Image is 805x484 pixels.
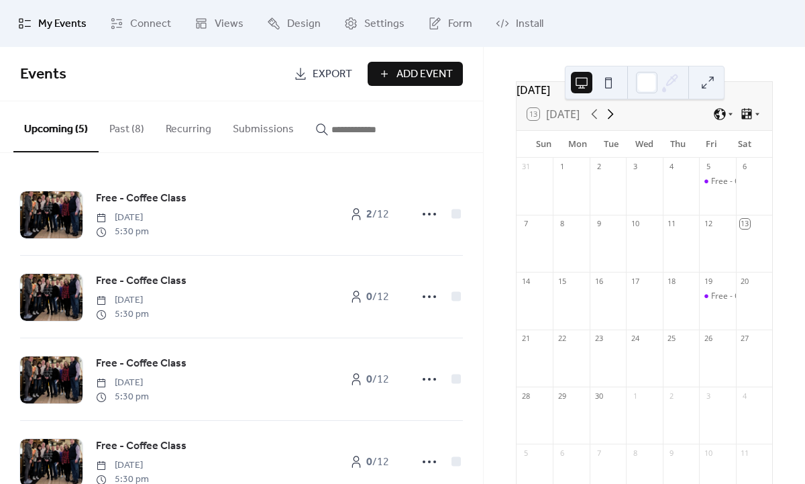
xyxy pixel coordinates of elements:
a: Free - Coffee Class [96,438,186,455]
div: 10 [703,448,713,458]
div: 27 [740,334,750,344]
div: 30 [594,391,604,401]
span: [DATE] [96,211,149,225]
div: 6 [740,162,750,172]
div: Free - Coffee Class [711,291,782,302]
div: 7 [521,219,531,229]
span: My Events [38,16,87,32]
a: Settings [334,5,415,42]
div: 28 [521,391,531,401]
div: 2 [594,162,604,172]
span: / 12 [366,372,389,388]
a: Export [284,62,362,86]
div: 19 [703,276,713,286]
b: 2 [366,204,372,225]
div: 6 [557,448,567,458]
div: Free - Coffee Class [699,291,735,302]
b: 0 [366,287,372,307]
span: Form [448,16,472,32]
div: 12 [703,219,713,229]
div: 4 [740,391,750,401]
div: 13 [740,219,750,229]
div: 20 [740,276,750,286]
div: Tue [594,131,628,158]
span: [DATE] [96,376,149,390]
span: Settings [364,16,405,32]
a: Install [486,5,553,42]
div: 8 [630,448,640,458]
div: 3 [630,162,640,172]
div: 17 [630,276,640,286]
div: 3 [703,391,713,401]
a: 0/12 [335,285,402,309]
div: 25 [667,334,677,344]
div: 9 [594,219,604,229]
div: Mon [561,131,594,158]
a: Form [418,5,482,42]
div: 5 [521,448,531,458]
a: 2/12 [335,202,402,226]
div: 1 [557,162,567,172]
div: Sat [728,131,761,158]
a: 0/12 [335,367,402,391]
a: Free - Coffee Class [96,190,186,207]
span: Design [287,16,321,32]
div: 29 [557,391,567,401]
div: 11 [740,448,750,458]
div: Sun [527,131,561,158]
div: 24 [630,334,640,344]
b: 0 [366,452,372,473]
a: 0/12 [335,450,402,474]
div: 2 [667,391,677,401]
a: Connect [100,5,181,42]
div: 15 [557,276,567,286]
span: / 12 [366,207,389,223]
span: Free - Coffee Class [96,191,186,207]
button: Submissions [222,101,305,151]
div: 21 [521,334,531,344]
span: Free - Coffee Class [96,356,186,372]
div: 7 [594,448,604,458]
div: 4 [667,162,677,172]
span: Views [215,16,244,32]
span: Add Event [396,66,453,83]
span: / 12 [366,289,389,305]
div: 9 [667,448,677,458]
div: 23 [594,334,604,344]
div: 16 [594,276,604,286]
a: Design [257,5,331,42]
span: [DATE] [96,458,149,473]
div: Free - Coffee Class [699,176,735,187]
span: Events [20,60,66,89]
span: Free - Coffee Class [96,273,186,289]
button: Past (8) [99,101,155,151]
div: 26 [703,334,713,344]
div: 18 [667,276,677,286]
div: Wed [628,131,661,158]
a: Free - Coffee Class [96,355,186,373]
div: 8 [557,219,567,229]
button: Upcoming (5) [13,101,99,152]
span: Free - Coffee Class [96,438,186,454]
span: / 12 [366,454,389,471]
div: Free - Coffee Class [711,176,782,187]
a: Free - Coffee Class [96,273,186,290]
a: My Events [8,5,97,42]
div: 1 [630,391,640,401]
b: 0 [366,369,372,390]
div: [DATE] [517,82,772,98]
button: Recurring [155,101,222,151]
span: 5:30 pm [96,307,149,322]
a: Add Event [368,62,463,86]
div: 31 [521,162,531,172]
div: 22 [557,334,567,344]
span: [DATE] [96,293,149,307]
div: Thu [661,131,694,158]
div: Fri [694,131,728,158]
a: Views [184,5,254,42]
span: Install [516,16,543,32]
div: 10 [630,219,640,229]
div: 5 [703,162,713,172]
span: Export [313,66,352,83]
span: Connect [130,16,171,32]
